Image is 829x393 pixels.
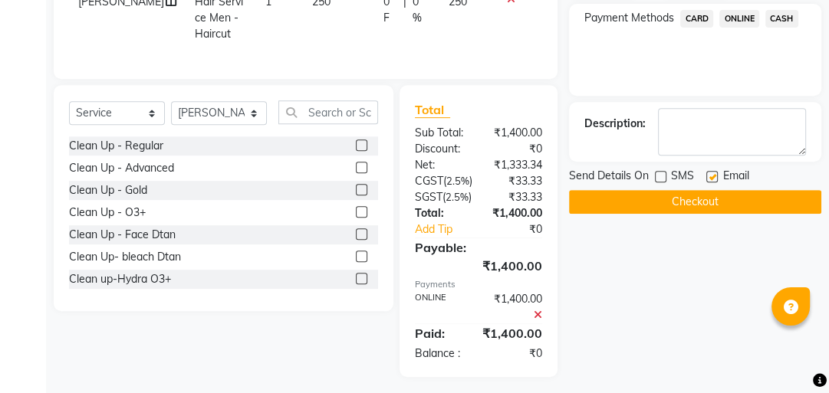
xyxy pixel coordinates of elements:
[403,291,479,323] div: ONLINE
[479,141,554,157] div: ₹0
[69,160,174,176] div: Clean Up - Advanced
[403,205,479,221] div: Total:
[569,190,821,214] button: Checkout
[471,324,554,342] div: ₹1,400.00
[584,10,674,26] span: Payment Methods
[69,249,181,265] div: Clean Up- bleach Dtan
[69,227,176,243] div: Clean Up - Face Dtan
[680,10,713,28] span: CARD
[403,189,483,205] div: ( )
[446,191,469,203] span: 2.5%
[403,257,554,275] div: ₹1,400.00
[722,168,748,187] span: Email
[415,190,442,204] span: SGST
[69,182,147,198] div: Clean Up - Gold
[483,189,554,205] div: ₹33.33
[403,221,491,237] a: Add Tip
[403,157,479,173] div: Net:
[415,278,542,291] div: Payments
[569,168,649,187] span: Send Details On
[479,157,554,173] div: ₹1,333.34
[403,324,471,342] div: Paid:
[403,125,479,141] div: Sub Total:
[484,173,554,189] div: ₹33.33
[403,173,484,189] div: ( )
[69,138,163,154] div: Clean Up - Regular
[415,102,450,118] span: Total
[671,168,694,187] span: SMS
[479,291,554,323] div: ₹1,400.00
[278,100,378,124] input: Search or Scan
[492,221,554,237] div: ₹0
[446,175,469,187] span: 2.5%
[479,205,554,221] div: ₹1,400.00
[403,238,554,257] div: Payable:
[69,205,146,221] div: Clean Up - O3+
[415,174,443,188] span: CGST
[719,10,759,28] span: ONLINE
[479,346,554,362] div: ₹0
[69,271,171,287] div: Clean up-Hydra O3+
[765,10,798,28] span: CASH
[584,116,646,132] div: Description:
[403,346,479,362] div: Balance :
[479,125,554,141] div: ₹1,400.00
[403,141,479,157] div: Discount:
